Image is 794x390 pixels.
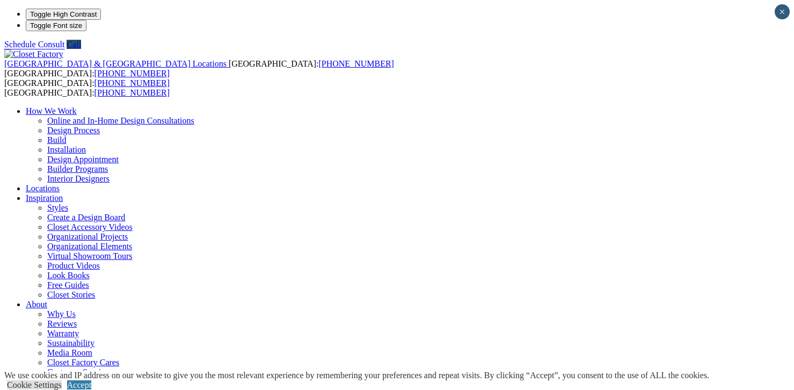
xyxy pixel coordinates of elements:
img: Closet Factory [4,49,63,59]
a: [PHONE_NUMBER] [94,88,170,97]
a: [GEOGRAPHIC_DATA] & [GEOGRAPHIC_DATA] Locations [4,59,229,68]
a: Locations [26,184,60,193]
a: About [26,300,47,309]
button: Close [775,4,790,19]
a: Builder Programs [47,164,108,174]
span: Toggle Font size [30,21,82,30]
a: Closet Accessory Videos [47,222,133,232]
a: Free Guides [47,280,89,290]
a: Look Books [47,271,90,280]
a: Online and In-Home Design Consultations [47,116,194,125]
span: [GEOGRAPHIC_DATA]: [GEOGRAPHIC_DATA]: [4,78,170,97]
a: [PHONE_NUMBER] [94,69,170,78]
span: [GEOGRAPHIC_DATA]: [GEOGRAPHIC_DATA]: [4,59,394,78]
a: Call [67,40,81,49]
a: Create a Design Board [47,213,125,222]
button: Toggle Font size [26,20,86,31]
a: Closet Stories [47,290,95,299]
a: Customer Service [47,367,108,377]
a: [PHONE_NUMBER] [94,78,170,88]
a: Styles [47,203,68,212]
a: Interior Designers [47,174,110,183]
a: Design Appointment [47,155,119,164]
a: Product Videos [47,261,100,270]
a: Closet Factory Cares [47,358,119,367]
span: [GEOGRAPHIC_DATA] & [GEOGRAPHIC_DATA] Locations [4,59,227,68]
a: Organizational Projects [47,232,128,241]
a: Organizational Elements [47,242,132,251]
a: Accept [67,380,91,389]
a: Why Us [47,309,76,319]
a: How We Work [26,106,77,115]
a: Installation [47,145,86,154]
span: Toggle High Contrast [30,10,97,18]
a: Build [47,135,67,145]
a: Inspiration [26,193,63,203]
button: Toggle High Contrast [26,9,101,20]
a: Schedule Consult [4,40,64,49]
a: [PHONE_NUMBER] [318,59,394,68]
a: Sustainability [47,338,94,348]
div: We use cookies and IP address on our website to give you the most relevant experience by remember... [4,371,709,380]
a: Reviews [47,319,77,328]
a: Media Room [47,348,92,357]
a: Warranty [47,329,79,338]
a: Virtual Showroom Tours [47,251,133,261]
a: Design Process [47,126,100,135]
a: Cookie Settings [7,380,62,389]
